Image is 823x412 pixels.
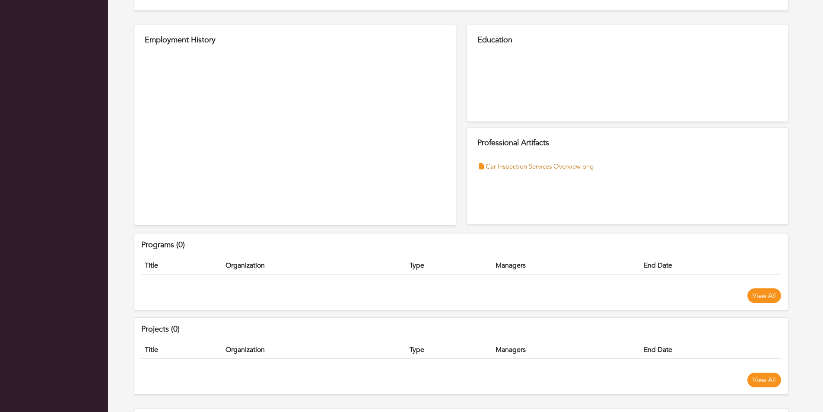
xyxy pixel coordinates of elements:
[477,35,778,45] h5: Education
[22,22,95,29] div: Domain: [DOMAIN_NAME]
[14,14,21,21] img: logo_orange.svg
[486,162,594,172] a: Car Inspection Services Overview png
[222,341,406,359] th: Organization
[14,22,21,29] img: website_grey.svg
[406,257,492,275] th: Type
[222,257,406,275] th: Organization
[492,257,640,275] th: Managers
[492,341,640,359] th: Managers
[95,51,146,57] div: Keywords by Traffic
[141,325,781,334] h4: Projects (0)
[747,288,781,303] a: View All
[141,257,222,275] th: Title
[24,14,42,21] div: v 4.0.25
[640,341,781,359] th: End Date
[141,341,222,359] th: Title
[33,51,77,57] div: Domain Overview
[23,50,30,57] img: tab_domain_overview_orange.svg
[141,240,781,250] h4: Programs (0)
[145,35,445,45] h5: Employment History
[406,341,492,359] th: Type
[86,50,93,57] img: tab_keywords_by_traffic_grey.svg
[640,257,781,275] th: End Date
[477,138,778,148] h5: Professional Artifacts
[747,373,781,388] a: View All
